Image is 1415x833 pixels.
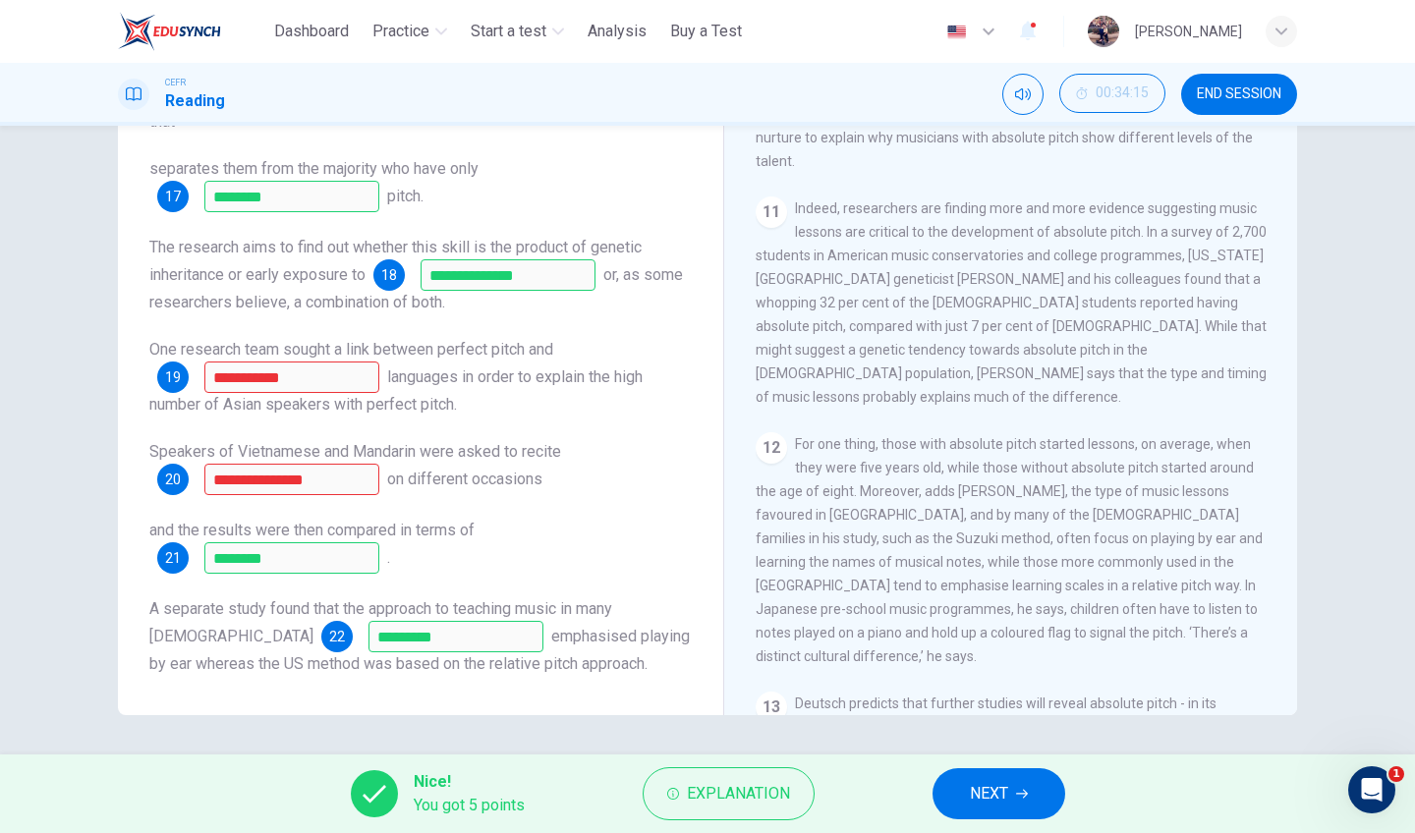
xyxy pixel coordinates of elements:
span: Speakers of Vietnamese and Mandarin were asked to recite [149,442,561,461]
input: cultures; music programmes; families [368,621,543,652]
input: pitch; pitches; pitches used [204,542,379,574]
button: Buy a Test [662,14,750,49]
span: Explanation [687,780,790,807]
span: and the results were then compared in terms of [149,521,475,539]
span: . [387,548,390,567]
span: NEXT [970,780,1008,807]
button: Practice [365,14,455,49]
button: Explanation [643,767,815,820]
button: Start a test [463,14,572,49]
span: Start a test [471,20,546,43]
img: en [944,25,969,39]
span: For one thing, those with absolute pitch started lessons, on average, when they were five years o... [756,436,1263,664]
span: Deutsch predicts that further studies will reveal absolute pitch - in its imperfect, latent form ... [756,695,1249,805]
h1: Reading [165,89,225,113]
span: 00:34:15 [1096,85,1149,101]
img: Profile picture [1088,16,1119,47]
iframe: Intercom live chat [1348,766,1395,813]
span: 20 [165,472,181,486]
input: tone [204,361,379,393]
span: 22 [329,630,345,643]
span: 19 [165,370,181,384]
div: [PERSON_NAME] [1135,20,1242,43]
span: Indeed, researchers are finding more and more evidence suggesting music lessons are critical to t... [756,200,1267,405]
span: Dashboard [274,20,349,43]
button: 00:34:15 [1059,74,1165,113]
input: words; [204,464,379,495]
span: You got 5 points [414,794,525,817]
span: END SESSION [1197,86,1281,102]
input: music lessons [421,259,595,291]
span: One research team sought a link between perfect pitch and [149,340,553,359]
button: Analysis [580,14,654,49]
div: 13 [756,692,787,723]
div: Hide [1059,74,1165,115]
span: 17 [165,190,181,203]
img: ELTC logo [118,12,221,51]
button: Dashboard [266,14,357,49]
div: 12 [756,432,787,464]
span: Nice! [414,770,525,794]
span: languages in order to explain the high number of Asian speakers with perfect pitch. [149,367,643,414]
span: on different occasions [387,470,542,488]
button: NEXT [933,768,1065,819]
span: 21 [165,551,181,565]
span: Practice [372,20,429,43]
input: relative [204,181,379,212]
span: Buy a Test [670,20,742,43]
span: pitch. [387,187,424,205]
span: 1 [1388,766,1404,782]
a: ELTC logo [118,12,266,51]
span: Analysis [588,20,647,43]
span: A separate study found that the approach to teaching music in many [DEMOGRAPHIC_DATA] [149,599,612,645]
div: Mute [1002,74,1044,115]
div: 11 [756,196,787,228]
span: CEFR [165,76,186,89]
button: END SESSION [1181,74,1297,115]
span: separates them from the majority who have only [149,159,479,178]
span: The research aims to find out whether this skill is the product of genetic inheritance or early e... [149,238,642,284]
span: 18 [381,268,397,282]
